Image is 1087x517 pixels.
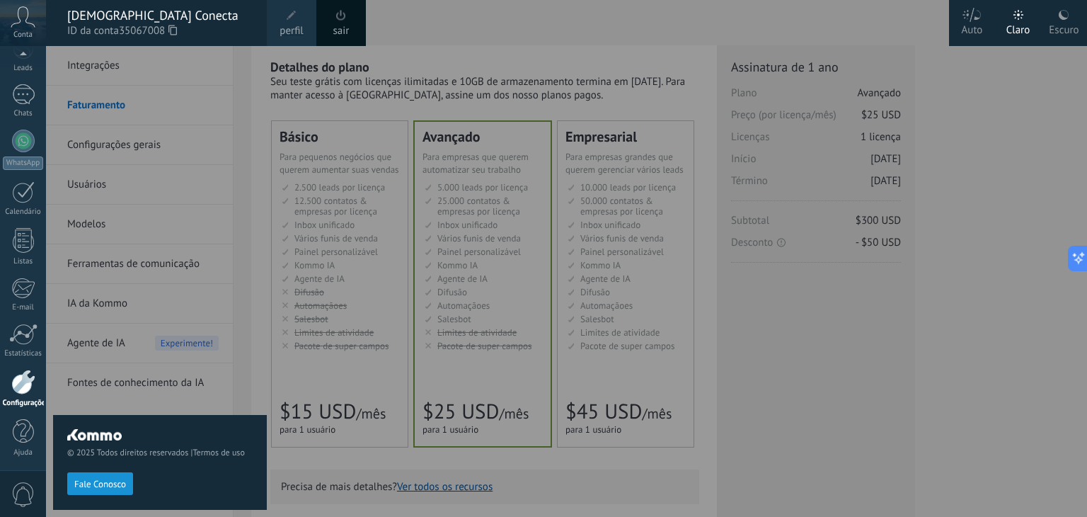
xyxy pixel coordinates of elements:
[13,30,33,40] span: Conta
[67,478,133,489] a: Fale Conosco
[280,23,303,39] span: perfil
[192,448,244,458] a: Termos de uso
[3,64,44,73] div: Leads
[74,479,126,489] span: Fale Conosco
[3,448,44,458] div: Ajuda
[962,9,983,46] div: Auto
[67,23,253,39] span: ID da conta
[67,8,253,23] div: [DEMOGRAPHIC_DATA] Conecta
[67,448,253,458] span: © 2025 Todos direitos reservados |
[3,157,43,170] div: WhatsApp
[3,109,44,118] div: Chats
[3,349,44,358] div: Estatísticas
[333,23,350,39] a: sair
[119,23,177,39] span: 35067008
[3,303,44,312] div: E-mail
[1006,9,1030,46] div: Claro
[1049,9,1079,46] div: Escuro
[3,399,44,408] div: Configurações
[67,472,133,495] button: Fale Conosco
[3,257,44,266] div: Listas
[3,208,44,217] div: Calendário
